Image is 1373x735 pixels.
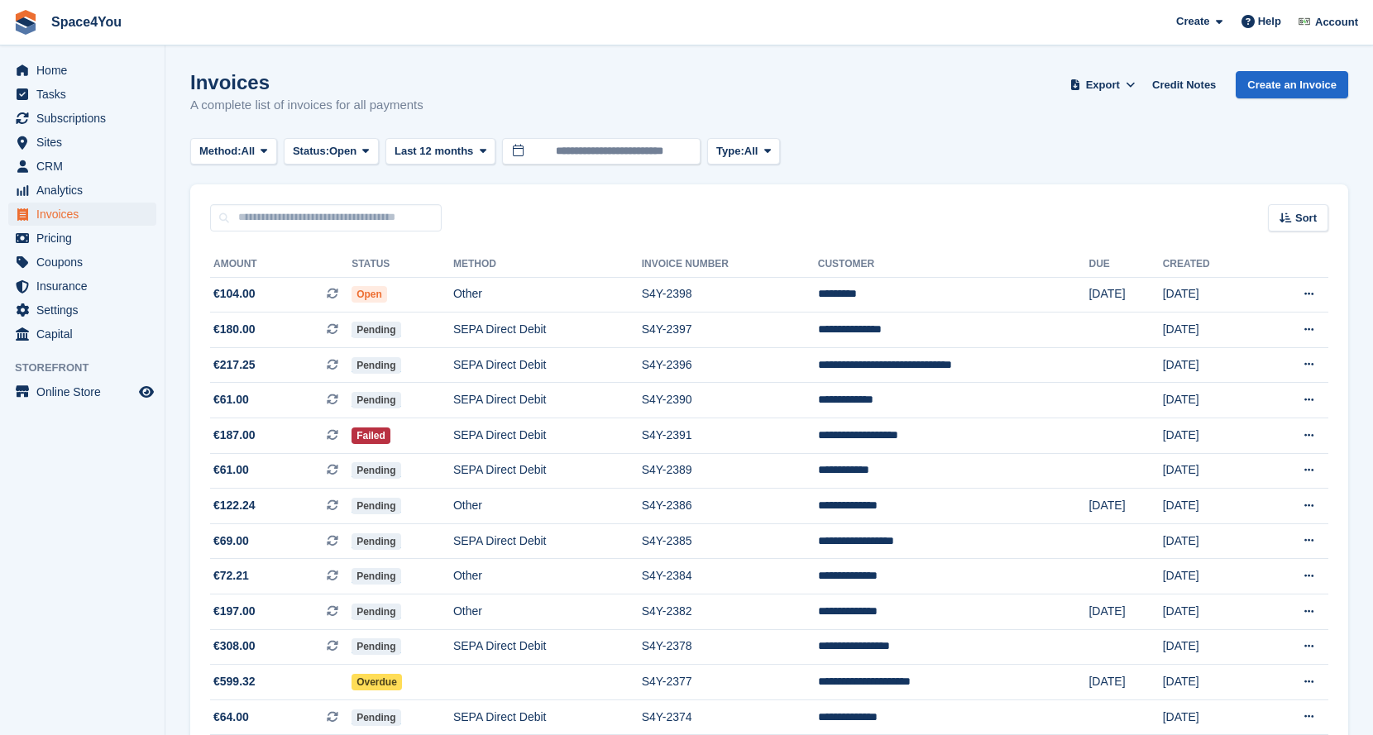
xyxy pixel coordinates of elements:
[352,286,387,303] span: Open
[352,251,453,278] th: Status
[707,138,780,165] button: Type: All
[213,391,249,408] span: €61.00
[8,155,156,178] a: menu
[642,559,818,594] td: S4Y-2384
[642,453,818,489] td: S4Y-2389
[642,629,818,665] td: S4Y-2378
[36,274,136,298] span: Insurance
[36,251,136,274] span: Coupons
[8,59,156,82] a: menu
[352,427,390,444] span: Failed
[1163,418,1259,454] td: [DATE]
[352,674,402,690] span: Overdue
[352,462,400,479] span: Pending
[642,313,818,348] td: S4Y-2397
[213,427,256,444] span: €187.00
[1236,71,1348,98] a: Create an Invoice
[1163,489,1259,524] td: [DATE]
[352,533,400,550] span: Pending
[453,418,642,454] td: SEPA Direct Debit
[36,155,136,178] span: CRM
[1163,523,1259,559] td: [DATE]
[213,356,256,374] span: €217.25
[352,498,400,514] span: Pending
[213,709,249,726] span: €64.00
[190,138,277,165] button: Method: All
[453,489,642,524] td: Other
[642,594,818,630] td: S4Y-2382
[453,347,642,383] td: SEPA Direct Debit
[36,380,136,403] span: Online Store
[1163,453,1259,489] td: [DATE]
[210,251,352,278] th: Amount
[8,131,156,154] a: menu
[1163,699,1259,735] td: [DATE]
[8,227,156,250] a: menu
[395,143,473,160] span: Last 12 months
[1315,14,1358,31] span: Account
[136,382,156,402] a: Preview store
[36,322,136,346] span: Capital
[642,665,818,700] td: S4Y-2377
[642,383,818,418] td: S4Y-2390
[1066,71,1139,98] button: Export
[213,532,249,550] span: €69.00
[352,568,400,585] span: Pending
[1176,13,1209,30] span: Create
[453,277,642,313] td: Other
[1088,251,1162,278] th: Due
[36,298,136,322] span: Settings
[36,131,136,154] span: Sites
[453,523,642,559] td: SEPA Direct Debit
[352,638,400,655] span: Pending
[36,227,136,250] span: Pricing
[1088,665,1162,700] td: [DATE]
[453,559,642,594] td: Other
[1088,489,1162,524] td: [DATE]
[642,347,818,383] td: S4Y-2396
[36,179,136,202] span: Analytics
[213,673,256,690] span: €599.32
[8,203,156,226] a: menu
[642,251,818,278] th: Invoice Number
[716,143,744,160] span: Type:
[453,383,642,418] td: SEPA Direct Debit
[1163,594,1259,630] td: [DATE]
[642,277,818,313] td: S4Y-2398
[1163,277,1259,313] td: [DATE]
[1088,277,1162,313] td: [DATE]
[352,392,400,408] span: Pending
[1088,594,1162,630] td: [DATE]
[36,83,136,106] span: Tasks
[1163,251,1259,278] th: Created
[1163,383,1259,418] td: [DATE]
[8,179,156,202] a: menu
[352,709,400,726] span: Pending
[1146,71,1222,98] a: Credit Notes
[242,143,256,160] span: All
[190,96,423,115] p: A complete list of invoices for all payments
[453,453,642,489] td: SEPA Direct Debit
[213,285,256,303] span: €104.00
[8,107,156,130] a: menu
[15,360,165,376] span: Storefront
[213,567,249,585] span: €72.21
[213,637,256,655] span: €308.00
[1296,13,1313,30] img: Finn-Kristof Kausch
[642,489,818,524] td: S4Y-2386
[36,203,136,226] span: Invoices
[213,497,256,514] span: €122.24
[213,321,256,338] span: €180.00
[1163,629,1259,665] td: [DATE]
[453,629,642,665] td: SEPA Direct Debit
[642,699,818,735] td: S4Y-2374
[213,461,249,479] span: €61.00
[642,523,818,559] td: S4Y-2385
[213,603,256,620] span: €197.00
[190,71,423,93] h1: Invoices
[45,8,128,36] a: Space4You
[352,604,400,620] span: Pending
[36,107,136,130] span: Subscriptions
[1258,13,1281,30] span: Help
[8,83,156,106] a: menu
